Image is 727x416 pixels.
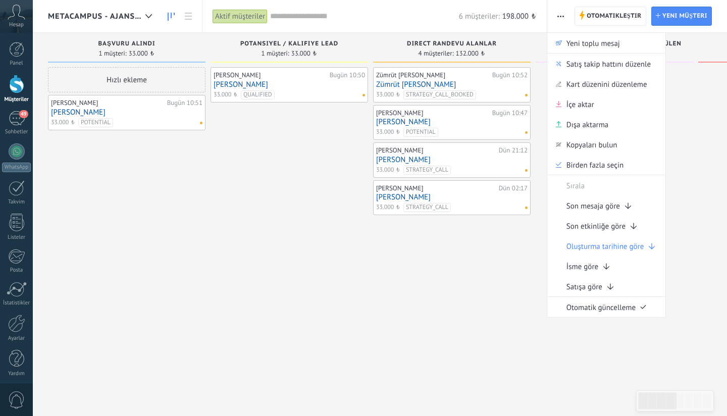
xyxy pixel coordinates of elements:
span: 198.000 ₺ [502,12,537,21]
span: Yapılacak iş atanmamış [525,206,528,209]
div: [PERSON_NAME] [51,99,165,107]
span: Otomatik güncelleme [566,297,636,317]
span: Yeni toplu mesaj [566,33,620,53]
span: İçe aktar [566,94,594,114]
div: Yardım [2,371,31,377]
div: Dün 21:12 [499,146,528,154]
span: Satışa göre [566,276,602,296]
span: Metacampus - Ajans.Start [48,12,141,21]
div: Posta [2,267,31,274]
span: Dışa aktarma [566,114,608,134]
span: Kopyaları bulun [566,134,617,154]
div: WhatsApp [2,163,31,172]
span: 33.000 ₺ [291,50,318,57]
div: Ayarlar [2,335,31,342]
span: POTENTIAL [78,118,113,127]
span: Hesap [9,22,24,28]
span: İsme göre [566,256,598,276]
a: [PERSON_NAME] [376,155,528,164]
div: Zümrüt [PERSON_NAME] [376,71,490,79]
div: Bugün 10:51 [167,99,202,107]
a: [PERSON_NAME] [376,193,528,201]
div: Potansiyel / Kalifiye Lead [216,40,363,49]
span: 33.000 ₺ [376,166,400,175]
span: Kart düzenini düzenleme [566,74,647,94]
span: Otomatikleştir [587,7,641,25]
div: Bugün 10:47 [492,109,528,117]
a: Yeni müşteri [651,7,712,26]
span: 1 müşteri: [98,50,126,57]
div: Sohbetler [2,129,31,135]
span: Başvuru Alındı [98,40,155,47]
span: Son etkinliğe göre [566,216,626,236]
div: Müşteriler [2,96,31,103]
span: Oluşturma tarihine göre [566,236,644,256]
div: [PERSON_NAME] [214,71,327,79]
div: [PERSON_NAME] [376,146,496,154]
span: 33.000 ₺ [376,203,400,212]
span: 33.000 ₺ [51,118,75,127]
a: [PERSON_NAME] [214,80,365,89]
div: [PERSON_NAME] [376,109,490,117]
div: Listeler [2,234,31,241]
div: İstatistikler [2,300,31,306]
div: Başvuru Alındı [53,40,200,49]
a: [PERSON_NAME] [51,108,202,117]
span: Direct Randevu Alanlar [407,40,497,47]
div: Takvim [2,199,31,205]
span: STRATEGY_CALL_BOOKED [403,90,476,99]
span: 1 müşteri: [261,50,289,57]
span: POTENTIAL [403,128,438,137]
span: 33.000 ₺ [129,50,155,57]
a: [PERSON_NAME] [376,118,528,126]
div: Dün 02:17 [499,184,528,192]
span: Yapılacak iş atanmamış [525,94,528,96]
span: STRATEGY_CALL [403,166,451,175]
div: Hızlı ekleme [48,67,205,92]
span: Son mesaja göre [566,195,620,216]
span: 33.000 ₺ [376,128,400,137]
span: Yeni müşteri [662,7,707,25]
span: Yapılacak iş atanmamış [362,94,365,96]
span: Yapılacak iş atanmamış [525,169,528,172]
span: Sırala [566,175,585,195]
span: QUALIFIED [241,90,275,99]
span: STRATEGY_CALL [403,203,451,212]
span: 49 [19,110,28,118]
span: 4 müşteriler: [418,50,453,57]
div: Aktif müşteriler [213,9,268,24]
span: 132.000 ₺ [455,50,485,57]
a: Otomatikleştir [575,7,646,26]
span: Yapılacak iş atanmamış [200,122,202,124]
a: Zümrüt [PERSON_NAME] [376,80,528,89]
span: Potansiyel / Kalifiye Lead [240,40,338,47]
div: Direct Randevu Alanlar [378,40,526,49]
span: 33.000 ₺ [376,90,400,99]
span: 33.000 ₺ [214,90,238,99]
div: Bugün 10:50 [330,71,365,79]
div: Panel [2,60,31,67]
span: Satış takip hattını düzenle [566,54,651,74]
div: [PERSON_NAME] [376,184,496,192]
span: 6 müşteriler: [459,12,500,21]
span: Yapılacak iş atanmamış [525,131,528,134]
div: Bugün 10:52 [492,71,528,79]
div: Sonradan Randevuya Dönüştürülen [541,40,688,49]
span: Birden fazla seçin [566,154,624,175]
